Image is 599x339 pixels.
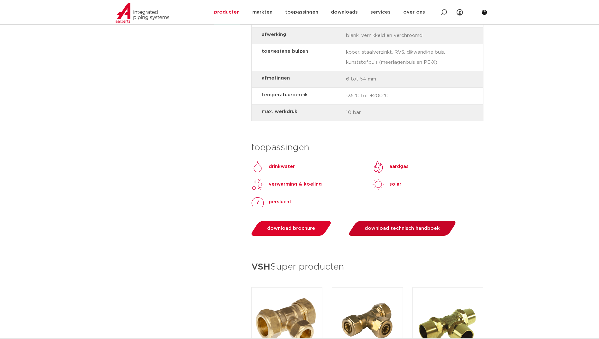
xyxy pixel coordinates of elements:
[347,221,457,236] a: download technisch handboek
[269,181,322,188] p: verwarming & koeling
[365,226,440,231] span: download technisch handboek
[262,31,341,39] strong: afwerking
[262,47,341,55] strong: toegestane buizen
[262,91,341,99] strong: temperatuurbereik
[372,178,385,191] img: solar
[389,163,409,170] p: aardgas
[251,196,291,208] a: perslucht
[251,160,295,173] a: Drinkwaterdrinkwater
[267,226,315,231] span: download brochure
[251,160,264,173] img: Drinkwater
[269,163,295,170] p: drinkwater
[252,71,483,88] div: 6 tot 54 mm
[252,88,483,104] div: -35°C tot +200°C
[251,178,322,191] a: verwarming & koeling
[262,108,341,116] strong: max. werkdruk
[250,221,333,236] a: download brochure
[252,27,483,44] div: blank, vernikkeld en verchroomd
[252,104,483,121] div: 10 bar
[389,181,401,188] p: solar
[251,263,270,271] strong: VSH
[269,198,291,206] p: perslucht
[251,260,483,275] h3: Super producten
[372,178,401,191] a: solarsolar
[251,141,483,154] h3: toepassingen
[372,160,409,173] a: aardgas
[252,44,483,71] div: koper, staalverzinkt, RVS, dikwandige buis, kunststofbuis (meerlagenbuis en PE-X)
[262,74,341,82] strong: afmetingen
